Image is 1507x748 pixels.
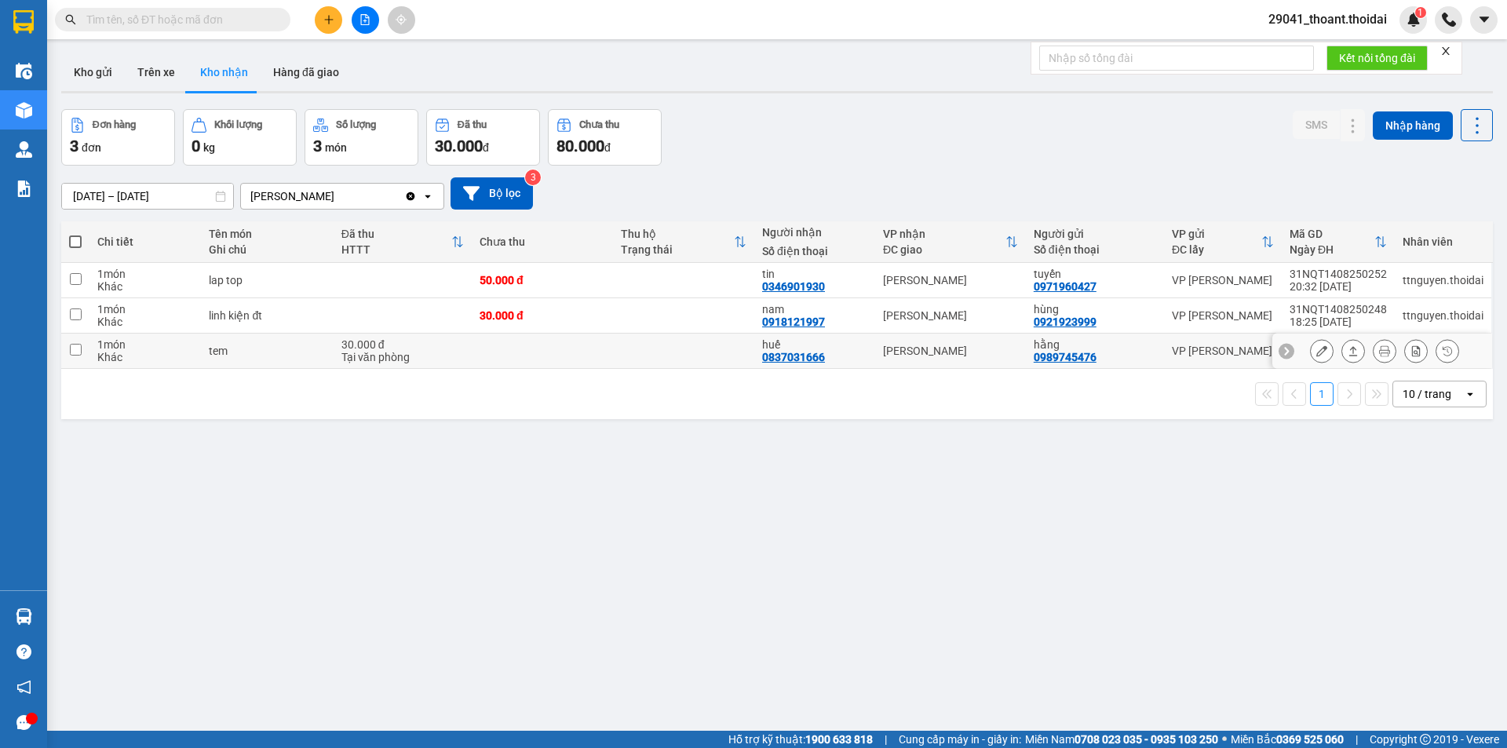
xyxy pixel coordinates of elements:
[483,141,489,154] span: đ
[1440,46,1451,57] span: close
[203,141,215,154] span: kg
[451,177,533,210] button: Bộ lọc
[1418,7,1423,18] span: 1
[883,309,1018,322] div: [PERSON_NAME]
[65,14,76,25] span: search
[1172,345,1274,357] div: VP [PERSON_NAME]
[16,141,32,158] img: warehouse-icon
[192,137,200,155] span: 0
[1034,351,1096,363] div: 0989745476
[1282,221,1395,263] th: Toggle SortBy
[125,53,188,91] button: Trên xe
[458,119,487,130] div: Đã thu
[1290,268,1387,280] div: 31NQT1408250252
[1403,386,1451,402] div: 10 / trang
[16,608,32,625] img: warehouse-icon
[336,188,338,204] input: Selected Lý Nhân.
[97,280,193,293] div: Khác
[899,731,1021,748] span: Cung cấp máy in - giấy in:
[480,235,605,248] div: Chưa thu
[13,10,34,34] img: logo-vxr
[480,274,605,286] div: 50.000 đ
[1290,280,1387,293] div: 20:32 [DATE]
[1415,7,1426,18] sup: 1
[1222,736,1227,743] span: ⚪️
[525,170,541,185] sup: 3
[1477,13,1491,27] span: caret-down
[762,351,825,363] div: 0837031666
[1420,734,1431,745] span: copyright
[313,137,322,155] span: 3
[883,243,1005,256] div: ĐC giao
[579,119,619,130] div: Chưa thu
[1075,733,1218,746] strong: 0708 023 035 - 0935 103 250
[261,53,352,91] button: Hàng đã giao
[325,141,347,154] span: món
[341,338,464,351] div: 30.000 đ
[1442,13,1456,27] img: phone-icon
[1290,228,1374,240] div: Mã GD
[1310,382,1334,406] button: 1
[97,235,193,248] div: Chi tiết
[883,228,1005,240] div: VP nhận
[1356,731,1358,748] span: |
[604,141,611,154] span: đ
[556,137,604,155] span: 80.000
[183,109,297,166] button: Khối lượng0kg
[214,119,262,130] div: Khối lượng
[621,228,734,240] div: Thu hộ
[209,274,325,286] div: lap top
[1034,338,1156,351] div: hằng
[315,6,342,34] button: plus
[16,102,32,119] img: warehouse-icon
[1172,309,1274,322] div: VP [PERSON_NAME]
[1034,268,1156,280] div: tuyến
[1470,6,1498,34] button: caret-down
[16,680,31,695] span: notification
[762,303,867,316] div: nam
[396,14,407,25] span: aim
[209,228,325,240] div: Tên món
[323,14,334,25] span: plus
[1256,9,1399,29] span: 29041_thoant.thoidai
[70,137,78,155] span: 3
[762,268,867,280] div: tin
[1164,221,1282,263] th: Toggle SortBy
[1310,339,1334,363] div: Sửa đơn hàng
[1403,235,1483,248] div: Nhân viên
[435,137,483,155] span: 30.000
[762,226,867,239] div: Người nhận
[209,309,325,322] div: linh kiện đt
[341,243,451,256] div: HTTT
[1172,243,1261,256] div: ĐC lấy
[1293,111,1340,139] button: SMS
[1034,303,1156,316] div: hùng
[1290,303,1387,316] div: 31NQT1408250248
[62,184,233,209] input: Select a date range.
[305,109,418,166] button: Số lượng3món
[336,119,376,130] div: Số lượng
[426,109,540,166] button: Đã thu30.000đ
[86,11,272,28] input: Tìm tên, số ĐT hoặc mã đơn
[97,351,193,363] div: Khác
[16,644,31,659] span: question-circle
[1034,228,1156,240] div: Người gửi
[1290,316,1387,328] div: 18:25 [DATE]
[1025,731,1218,748] span: Miền Nam
[1172,274,1274,286] div: VP [PERSON_NAME]
[1039,46,1314,71] input: Nhập số tổng đài
[762,245,867,257] div: Số điện thoại
[1403,274,1483,286] div: ttnguyen.thoidai
[728,731,873,748] span: Hỗ trợ kỹ thuật:
[1231,731,1344,748] span: Miền Bắc
[97,303,193,316] div: 1 món
[1403,309,1483,322] div: ttnguyen.thoidai
[885,731,887,748] span: |
[352,6,379,34] button: file-add
[548,109,662,166] button: Chưa thu80.000đ
[16,63,32,79] img: warehouse-icon
[621,243,734,256] div: Trạng thái
[613,221,754,263] th: Toggle SortBy
[1326,46,1428,71] button: Kết nối tổng đài
[421,190,434,203] svg: open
